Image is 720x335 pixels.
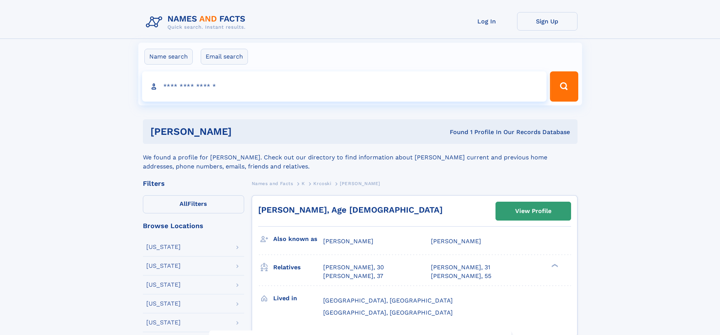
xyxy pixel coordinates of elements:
[302,181,305,186] span: K
[323,297,453,304] span: [GEOGRAPHIC_DATA], [GEOGRAPHIC_DATA]
[146,282,181,288] div: [US_STATE]
[431,272,491,280] a: [PERSON_NAME], 55
[146,244,181,250] div: [US_STATE]
[180,200,187,207] span: All
[273,261,323,274] h3: Relatives
[550,263,559,268] div: ❯
[146,263,181,269] div: [US_STATE]
[143,195,244,213] label: Filters
[515,202,551,220] div: View Profile
[323,263,384,272] a: [PERSON_NAME], 30
[431,238,481,245] span: [PERSON_NAME]
[323,272,383,280] a: [PERSON_NAME], 37
[142,71,547,102] input: search input
[143,180,244,187] div: Filters
[150,127,341,136] h1: [PERSON_NAME]
[313,179,331,188] a: Krcoski
[496,202,571,220] a: View Profile
[323,309,453,316] span: [GEOGRAPHIC_DATA], [GEOGRAPHIC_DATA]
[340,181,380,186] span: [PERSON_NAME]
[431,263,490,272] a: [PERSON_NAME], 31
[517,12,578,31] a: Sign Up
[313,181,331,186] span: Krcoski
[143,222,244,229] div: Browse Locations
[457,12,517,31] a: Log In
[146,320,181,326] div: [US_STATE]
[273,292,323,305] h3: Lived in
[273,233,323,245] h3: Also known as
[144,49,193,65] label: Name search
[341,128,570,136] div: Found 1 Profile In Our Records Database
[143,144,578,171] div: We found a profile for [PERSON_NAME]. Check out our directory to find information about [PERSON_N...
[258,205,443,215] a: [PERSON_NAME], Age [DEMOGRAPHIC_DATA]
[201,49,248,65] label: Email search
[146,301,181,307] div: [US_STATE]
[143,12,252,32] img: Logo Names and Facts
[323,238,373,245] span: [PERSON_NAME]
[302,179,305,188] a: K
[550,71,578,102] button: Search Button
[252,179,293,188] a: Names and Facts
